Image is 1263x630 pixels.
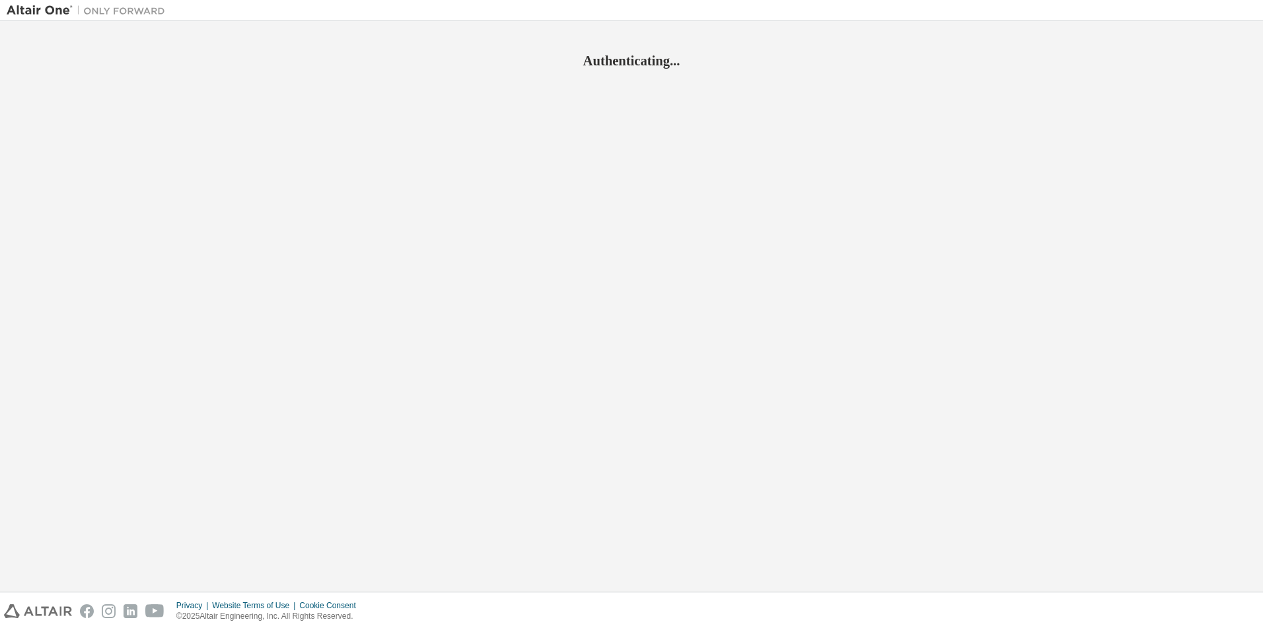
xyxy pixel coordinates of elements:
[7,52,1256,69] h2: Authenticating...
[212,600,299,611] div: Website Terms of Use
[145,604,164,618] img: youtube.svg
[176,600,212,611] div: Privacy
[299,600,363,611] div: Cookie Consent
[80,604,94,618] img: facebook.svg
[176,611,364,622] p: © 2025 Altair Engineering, Inc. All Rights Reserved.
[4,604,72,618] img: altair_logo.svg
[7,4,172,17] img: Altair One
[102,604,116,618] img: instagram.svg
[124,604,137,618] img: linkedin.svg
